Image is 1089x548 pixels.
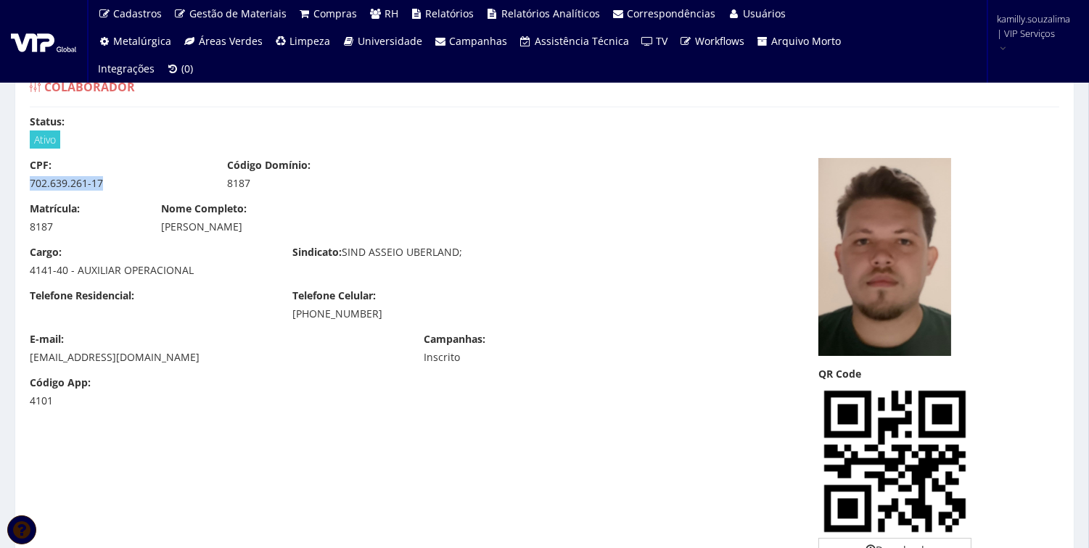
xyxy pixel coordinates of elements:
[11,30,76,52] img: logo
[314,7,358,20] span: Compras
[818,367,861,381] label: QR Code
[337,28,429,55] a: Universidade
[535,34,629,48] span: Assistência Técnica
[292,288,376,303] label: Telefone Celular:
[30,245,62,260] label: Cargo:
[30,375,91,390] label: Código App:
[114,7,163,20] span: Cadastros
[635,28,674,55] a: TV
[114,34,172,48] span: Metalúrgica
[30,288,134,303] label: Telefone Residencial:
[818,158,951,356] img: captura-de-tela-2025-09-16-095048-175802731668c95e349a677.png
[227,158,311,173] label: Código Domínio:
[92,28,178,55] a: Metalúrgica
[30,158,52,173] label: CPF:
[199,34,263,48] span: Áreas Verdes
[628,7,716,20] span: Correspondências
[818,385,972,539] img: 83gkNXY4AAAAASUVORK5CYII=
[161,202,247,216] label: Nome Completo:
[292,307,533,321] div: [PHONE_NUMBER]
[30,115,65,129] label: Status:
[30,202,80,216] label: Matrícula:
[292,245,342,260] label: Sindicato:
[30,130,60,149] span: Ativo
[189,7,287,20] span: Gestão de Materiais
[290,34,331,48] span: Limpeza
[182,62,194,75] span: (0)
[772,34,842,48] span: Arquivo Morto
[428,28,514,55] a: Campanhas
[426,7,474,20] span: Relatórios
[385,7,398,20] span: RH
[674,28,751,55] a: Workflows
[424,332,485,346] label: Campanhas:
[514,28,636,55] a: Assistência Técnica
[268,28,337,55] a: Limpeza
[30,263,271,278] div: 4141-40 - AUXILIAR OPERACIONAL
[997,12,1070,41] span: kamilly.souzalima | VIP Serviços
[178,28,269,55] a: Áreas Verdes
[30,350,402,365] div: [EMAIL_ADDRESS][DOMAIN_NAME]
[161,220,665,234] div: [PERSON_NAME]
[160,55,200,83] a: (0)
[30,394,139,408] div: 4101
[30,332,64,346] label: E-mail:
[657,34,668,48] span: TV
[750,28,847,55] a: Arquivo Morto
[424,350,599,365] div: Inscrito
[450,34,508,48] span: Campanhas
[98,62,155,75] span: Integrações
[743,7,786,20] span: Usuários
[501,7,600,20] span: Relatórios Analíticos
[695,34,744,48] span: Workflows
[282,245,544,263] div: SIND ASSEIO UBERLAND;
[30,220,139,234] div: 8187
[227,176,403,191] div: 8187
[358,34,422,48] span: Universidade
[30,176,205,191] div: 702.639.261-17
[92,55,160,83] a: Integrações
[44,79,135,95] span: Colaborador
